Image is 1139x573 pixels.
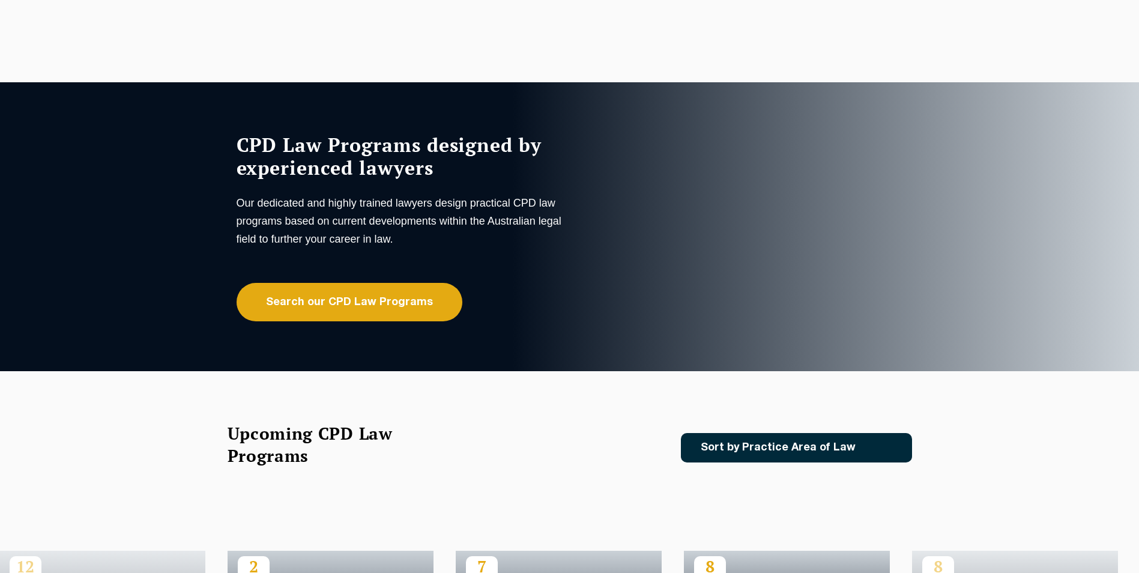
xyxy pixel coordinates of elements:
img: Icon [875,443,889,453]
h1: CPD Law Programs designed by experienced lawyers [237,133,567,179]
a: Sort by Practice Area of Law [681,433,912,462]
p: Our dedicated and highly trained lawyers design practical CPD law programs based on current devel... [237,194,567,248]
a: Search our CPD Law Programs [237,283,462,321]
h2: Upcoming CPD Law Programs [228,422,423,467]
